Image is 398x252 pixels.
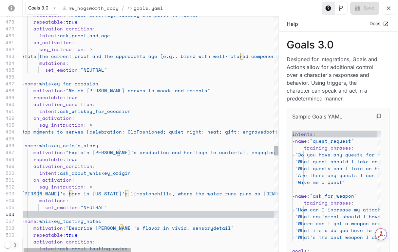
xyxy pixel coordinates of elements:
[0,190,14,197] div: 503
[63,149,66,156] span: :
[0,115,14,121] div: 492
[351,199,354,206] span: :
[295,165,392,172] span: "What quests can I take on here?"
[33,225,63,231] span: motivation
[0,39,14,46] div: 481
[84,121,92,128] span: : >
[0,101,14,108] div: 490
[0,142,14,149] div: 496
[0,156,14,163] div: 498
[304,199,351,206] span: training_phrases
[295,137,307,144] span: name
[92,163,95,170] span: :
[292,234,295,241] span: -
[39,142,98,149] span: whiskey_origin_story
[0,94,14,101] div: 489
[66,60,69,66] span: :
[39,197,66,204] span: mutations
[63,94,66,101] span: :
[0,238,14,245] div: 510
[66,197,69,204] span: :
[33,156,63,163] span: repeatable
[0,176,14,183] div: 501
[295,179,345,186] span: "Give me a quest"
[292,227,295,234] span: -
[36,218,39,225] span: :
[25,218,36,225] span: name
[313,131,316,137] span: :
[310,137,354,144] span: "quest_request"
[322,2,335,15] button: Toggle Help panel
[60,32,110,39] span: ask_proof_and_age
[292,158,295,165] span: -
[84,46,92,53] span: : >
[0,170,14,176] div: 500
[266,128,396,135] span: bottle, recipe card). Ask: What’s the moment
[287,20,298,28] p: Help
[121,4,124,12] span: /
[33,231,63,238] span: repeatable
[63,156,66,163] span: :
[0,183,14,190] div: 502
[307,192,310,199] span: :
[84,183,92,190] span: : >
[45,66,78,73] span: set_emotion
[33,87,63,94] span: motivation
[213,225,234,231] span: detail"
[137,128,266,135] span: Fashioned; quiet night: neat; gift: engraved
[39,183,84,190] span: say_instruction
[368,18,390,29] a: Docs
[39,121,84,128] span: say_instruction
[25,2,59,15] button: Goals 3.0
[60,108,131,115] span: ask_whiskey_for_occasion
[0,225,14,231] div: 508
[0,211,14,218] div: 506
[304,144,351,151] span: training_phrases
[60,170,131,176] span: ask_about_whiskey_origin
[66,149,222,156] span: "Explain [PERSON_NAME]’s production and heritage in a
[60,245,128,252] span: ask_about_tasting_notes
[292,172,295,179] span: -
[57,170,60,176] span: :
[92,101,95,108] span: :
[39,170,57,176] span: intent
[0,149,14,156] div: 497
[372,111,384,122] button: Copy
[0,218,14,225] div: 507
[57,108,60,115] span: :
[81,66,107,73] span: "NEUTRAL"
[0,18,14,25] div: 478
[33,94,63,101] span: repeatable
[0,163,14,170] div: 499
[39,218,101,225] span: whiskey_tasting_notes
[33,176,72,183] span: on_activation
[78,204,81,211] span: :
[33,163,92,170] span: activation_condition
[157,190,337,197] span: hills, where the water runs pure as [DEMOGRAPHIC_DATA] truth,
[33,238,92,245] span: activation_condition
[33,39,72,46] span: on_activation
[39,32,57,39] span: intent
[0,108,14,115] div: 491
[57,32,60,39] span: :
[22,218,25,225] span: -
[287,40,390,50] p: Goals 3.0
[292,137,295,144] span: -
[63,87,66,94] span: :
[22,128,137,135] span: Map moments to serves (celebration: Old
[72,39,75,46] span: :
[351,144,354,151] span: :
[4,241,11,248] span: Dark mode toggle
[22,80,25,87] span: -
[72,115,75,121] span: :
[292,220,295,227] span: -
[292,165,295,172] span: -
[140,53,281,60] span: to age (e.g., blend with well‑matured components
[33,149,63,156] span: motivation
[22,53,140,60] span: State the current proof and the approach
[292,192,295,199] span: -
[22,142,25,149] span: -
[81,204,107,211] span: "NEUTRAL"
[33,115,72,121] span: on_activation
[295,192,307,199] span: name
